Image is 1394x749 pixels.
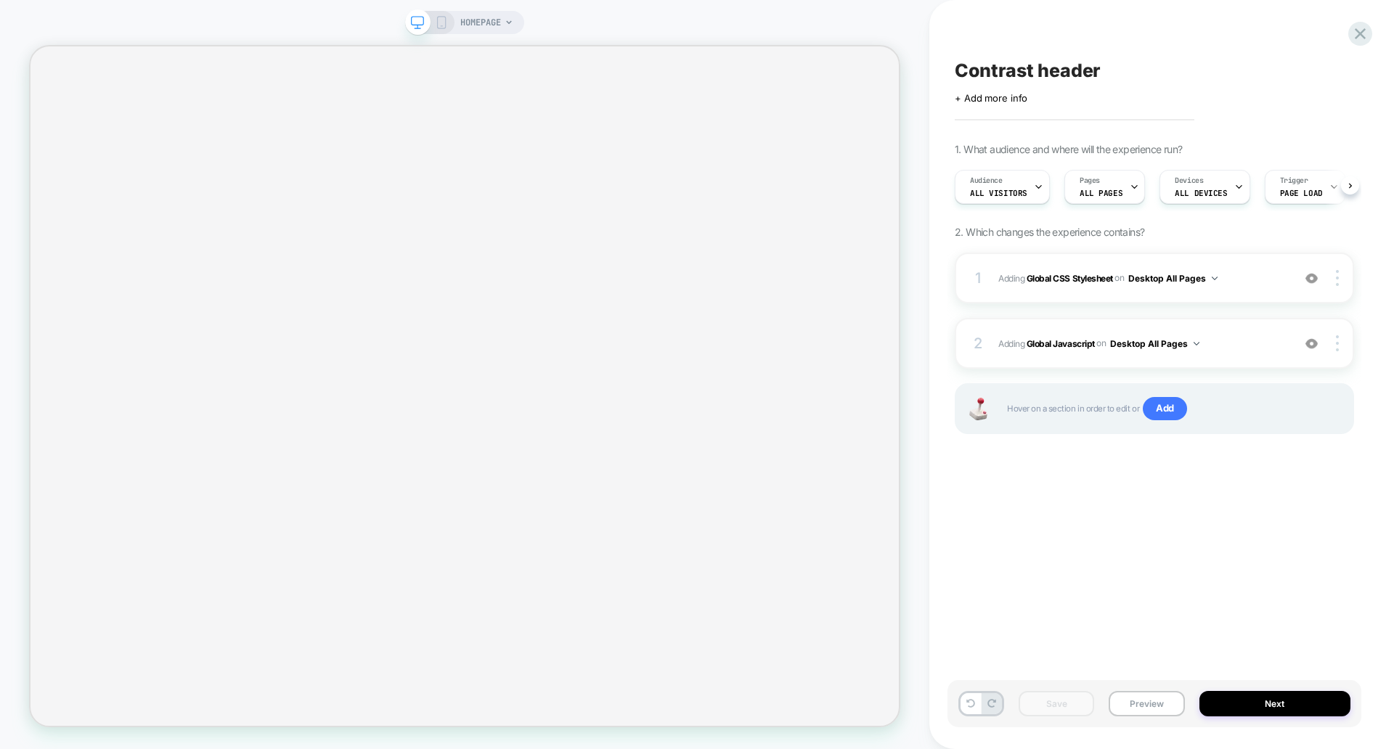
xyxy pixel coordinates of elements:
span: Contrast header [955,60,1101,81]
span: Adding [998,269,1285,287]
span: Audience [970,176,1003,186]
span: Pages [1080,176,1100,186]
img: down arrow [1194,342,1199,345]
span: + Add more info [955,92,1027,104]
span: Trigger [1280,176,1308,186]
span: on [1096,335,1106,351]
div: 2 [971,330,985,356]
button: Save [1019,691,1094,716]
button: Preview [1109,691,1184,716]
img: close [1336,270,1339,286]
span: Hover on a section in order to edit or [1007,397,1338,420]
span: Adding [998,335,1285,353]
button: Next [1199,691,1351,716]
div: 1 [971,265,985,291]
button: Desktop All Pages [1128,269,1218,287]
span: 2. Which changes the experience contains? [955,226,1144,238]
img: crossed eye [1305,272,1318,285]
span: HOMEPAGE [460,11,501,34]
img: down arrow [1212,277,1218,280]
img: crossed eye [1305,337,1318,350]
b: Global Javascript [1027,337,1095,348]
span: Page Load [1280,188,1323,198]
span: All Visitors [970,188,1027,198]
span: Add [1143,397,1187,420]
span: 1. What audience and where will the experience run? [955,143,1182,155]
img: close [1336,335,1339,351]
b: Global CSS Stylesheet [1027,272,1113,283]
span: on [1114,270,1124,286]
span: ALL PAGES [1080,188,1122,198]
img: Joystick [963,398,992,420]
span: Devices [1175,176,1203,186]
span: ALL DEVICES [1175,188,1227,198]
button: Desktop All Pages [1110,335,1199,353]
